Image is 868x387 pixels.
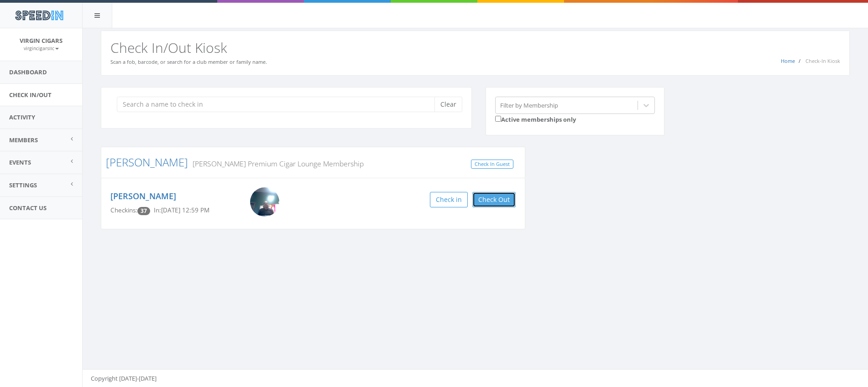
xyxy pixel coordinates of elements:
small: virgincigarsllc [24,45,59,52]
div: Filter by Membership [500,101,558,109]
button: Check in [430,192,468,207]
span: Virgin Cigars [20,36,63,45]
img: russell_morrison.png [250,187,279,217]
input: Active memberships only [495,116,501,122]
a: [PERSON_NAME] [110,191,176,201]
small: Scan a fob, barcode, or search for a club member or family name. [110,58,267,65]
span: Checkins: [110,206,137,214]
button: Clear [434,97,462,112]
span: Events [9,158,31,166]
img: speedin_logo.png [10,7,68,24]
span: Checkin count [137,207,150,215]
input: Search a name to check in [117,97,441,112]
span: Members [9,136,38,144]
small: [PERSON_NAME] Premium Cigar Lounge Membership [188,159,364,169]
h2: Check In/Out Kiosk [110,40,840,55]
span: Settings [9,181,37,189]
a: Check In Guest [471,160,513,169]
span: Contact Us [9,204,47,212]
a: Home [781,57,795,64]
label: Active memberships only [495,114,576,124]
a: virgincigarsllc [24,44,59,52]
a: [PERSON_NAME] [106,155,188,170]
span: Check-In Kiosk [805,57,840,64]
button: Check Out [472,192,516,207]
span: In: [DATE] 12:59 PM [154,206,209,214]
